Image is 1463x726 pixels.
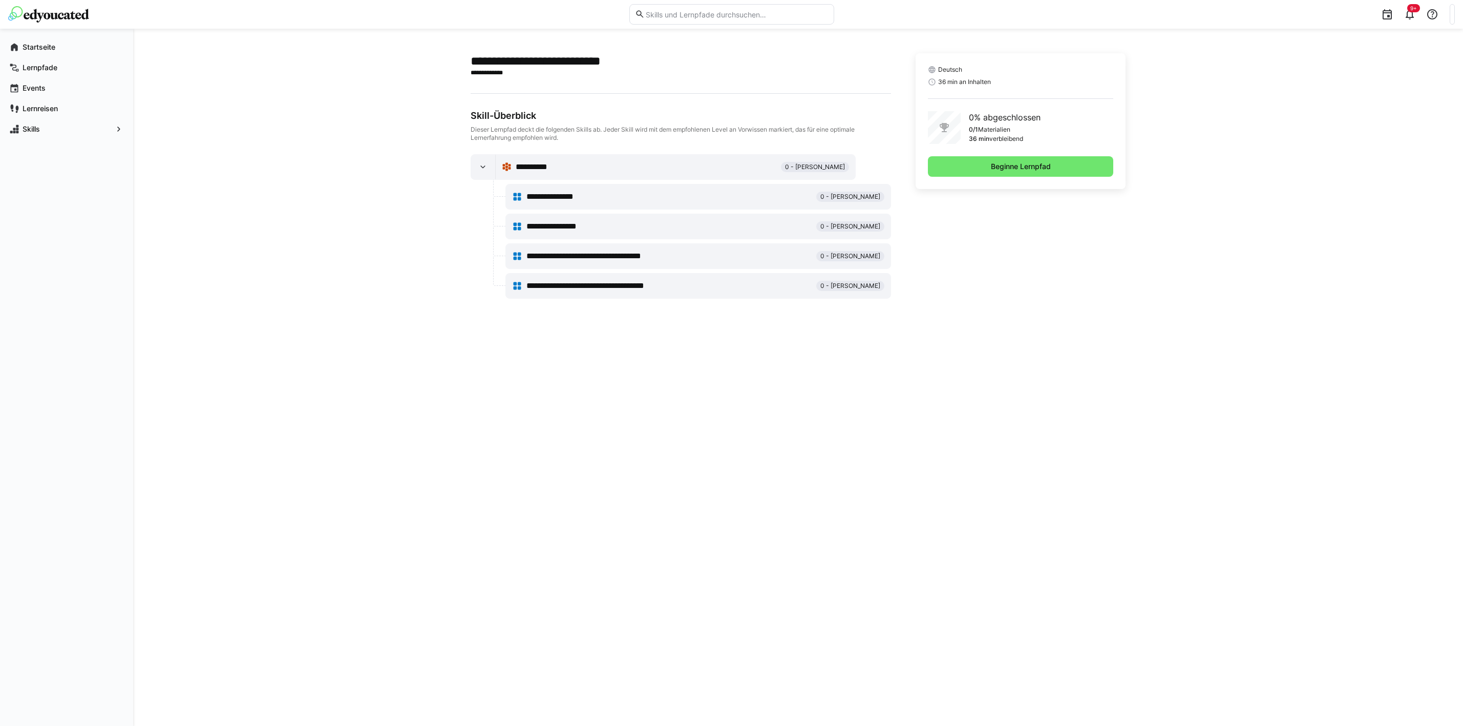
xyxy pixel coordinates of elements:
[820,193,880,201] span: 0 - [PERSON_NAME]
[938,78,991,86] span: 36 min an Inhalten
[471,126,891,142] div: Dieser Lernpfad deckt die folgenden Skills ab. Jeder Skill wird mit dem empfohlenen Level an Vorw...
[989,161,1052,172] span: Beginne Lernpfad
[989,135,1023,143] p: verbleibend
[820,222,880,231] span: 0 - [PERSON_NAME]
[969,135,989,143] p: 36 min
[938,66,962,74] span: Deutsch
[969,111,1041,123] p: 0% abgeschlossen
[820,282,880,290] span: 0 - [PERSON_NAME]
[928,156,1114,177] button: Beginne Lernpfad
[645,10,828,19] input: Skills und Lernpfade durchsuchen…
[969,126,978,134] p: 0/1
[1410,5,1417,11] span: 9+
[785,163,845,171] span: 0 - [PERSON_NAME]
[471,110,891,121] div: Skill-Überblick
[820,252,880,260] span: 0 - [PERSON_NAME]
[978,126,1010,134] p: Materialien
